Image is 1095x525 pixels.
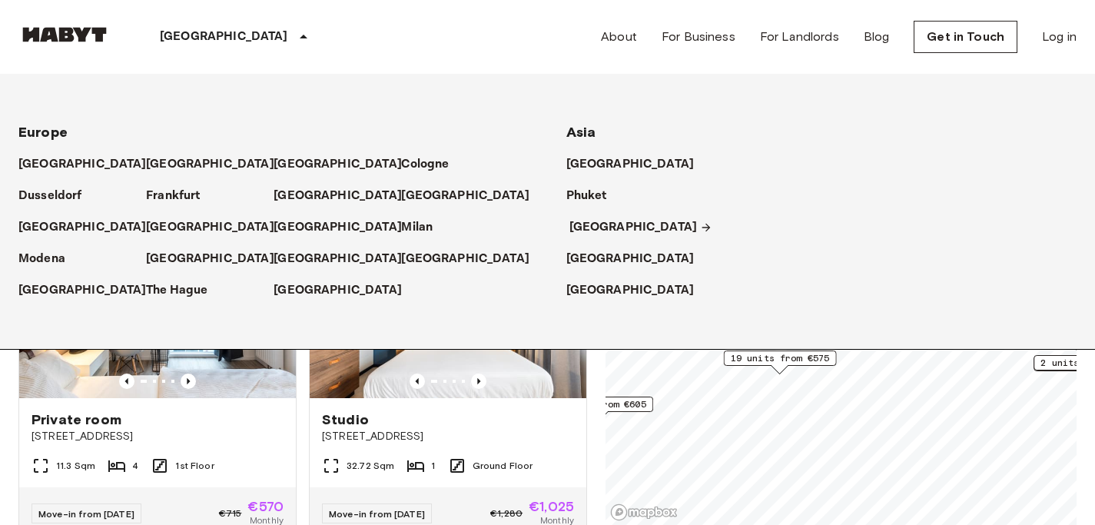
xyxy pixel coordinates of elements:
[274,250,402,268] p: [GEOGRAPHIC_DATA]
[18,250,81,268] a: Modena
[274,187,402,205] p: [GEOGRAPHIC_DATA]
[566,187,622,205] a: Phuket
[401,250,529,268] p: [GEOGRAPHIC_DATA]
[473,459,533,473] span: Ground Floor
[38,508,134,520] span: Move-in from [DATE]
[760,28,839,46] a: For Landlords
[32,429,284,444] span: [STREET_ADDRESS]
[490,507,523,520] span: €1,280
[119,374,134,389] button: Previous image
[401,155,449,174] p: Cologne
[610,503,678,521] a: Mapbox logo
[724,351,837,374] div: Map marker
[18,218,162,237] a: [GEOGRAPHIC_DATA]
[401,155,464,174] a: Cologne
[569,218,698,237] p: [GEOGRAPHIC_DATA]
[601,28,637,46] a: About
[146,281,207,300] p: The Hague
[18,281,147,300] p: [GEOGRAPHIC_DATA]
[18,155,147,174] p: [GEOGRAPHIC_DATA]
[274,218,402,237] p: [GEOGRAPHIC_DATA]
[18,250,65,268] p: Modena
[1042,28,1077,46] a: Log in
[329,508,425,520] span: Move-in from [DATE]
[18,124,68,141] span: Europe
[410,374,425,389] button: Previous image
[401,187,529,205] p: [GEOGRAPHIC_DATA]
[146,218,290,237] a: [GEOGRAPHIC_DATA]
[401,250,545,268] a: [GEOGRAPHIC_DATA]
[274,250,417,268] a: [GEOGRAPHIC_DATA]
[731,351,830,365] span: 19 units from €575
[566,124,596,141] span: Asia
[566,250,710,268] a: [GEOGRAPHIC_DATA]
[274,281,402,300] p: [GEOGRAPHIC_DATA]
[274,155,402,174] p: [GEOGRAPHIC_DATA]
[132,459,138,473] span: 4
[274,187,417,205] a: [GEOGRAPHIC_DATA]
[146,155,274,174] p: [GEOGRAPHIC_DATA]
[529,500,574,513] span: €1,025
[662,28,735,46] a: For Business
[569,218,713,237] a: [GEOGRAPHIC_DATA]
[146,250,274,268] p: [GEOGRAPHIC_DATA]
[146,250,290,268] a: [GEOGRAPHIC_DATA]
[401,218,433,237] p: Milan
[274,281,417,300] a: [GEOGRAPHIC_DATA]
[18,27,111,42] img: Habyt
[322,429,574,444] span: [STREET_ADDRESS]
[175,459,214,473] span: 1st Floor
[146,155,290,174] a: [GEOGRAPHIC_DATA]
[566,281,710,300] a: [GEOGRAPHIC_DATA]
[18,218,147,237] p: [GEOGRAPHIC_DATA]
[274,218,417,237] a: [GEOGRAPHIC_DATA]
[401,187,545,205] a: [GEOGRAPHIC_DATA]
[56,459,95,473] span: 11.3 Sqm
[274,155,417,174] a: [GEOGRAPHIC_DATA]
[219,507,242,520] span: €715
[401,218,448,237] a: Milan
[914,21,1017,53] a: Get in Touch
[322,410,369,429] span: Studio
[566,155,710,174] a: [GEOGRAPHIC_DATA]
[566,281,695,300] p: [GEOGRAPHIC_DATA]
[18,281,162,300] a: [GEOGRAPHIC_DATA]
[18,155,162,174] a: [GEOGRAPHIC_DATA]
[32,410,121,429] span: Private room
[566,250,695,268] p: [GEOGRAPHIC_DATA]
[566,155,695,174] p: [GEOGRAPHIC_DATA]
[431,459,435,473] span: 1
[181,374,196,389] button: Previous image
[18,187,98,205] a: Dusseldorf
[146,187,215,205] a: Frankfurt
[864,28,890,46] a: Blog
[18,187,82,205] p: Dusseldorf
[247,500,284,513] span: €570
[552,397,646,411] span: 4 units from €605
[471,374,486,389] button: Previous image
[160,28,288,46] p: [GEOGRAPHIC_DATA]
[146,218,274,237] p: [GEOGRAPHIC_DATA]
[347,459,394,473] span: 32.72 Sqm
[146,281,223,300] a: The Hague
[146,187,200,205] p: Frankfurt
[566,187,607,205] p: Phuket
